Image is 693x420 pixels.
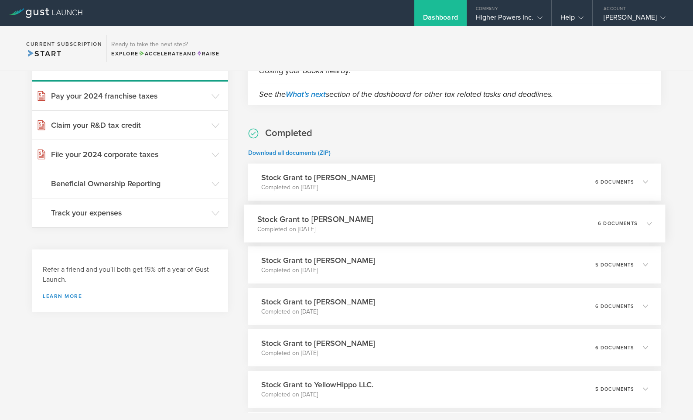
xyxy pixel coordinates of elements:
h3: Stock Grant to [PERSON_NAME] [257,213,373,225]
a: What's next [286,89,326,99]
p: Completed on [DATE] [261,390,373,399]
p: Completed on [DATE] [261,266,375,275]
h3: Pay your 2024 franchise taxes [51,90,207,102]
p: 6 documents [595,304,634,309]
p: Completed on [DATE] [257,225,373,233]
h3: Stock Grant to [PERSON_NAME] [261,172,375,183]
h3: Track your expenses [51,207,207,219]
div: Dashboard [423,13,458,26]
p: 6 documents [598,221,638,225]
h2: Completed [265,127,312,140]
div: Help [560,13,584,26]
span: Accelerate [139,51,183,57]
h3: Stock Grant to YellowHippo LLC. [261,379,373,390]
em: See the section of the dashboard for other tax related tasks and deadlines. [259,89,553,99]
p: 5 documents [595,387,634,392]
p: 6 documents [595,180,634,184]
div: Ready to take the next step?ExploreAccelerateandRaise [106,35,224,62]
h3: File your 2024 corporate taxes [51,149,207,160]
span: and [139,51,197,57]
div: Higher Powers Inc. [476,13,543,26]
span: Raise [196,51,219,57]
h3: Claim your R&D tax credit [51,120,207,131]
p: 6 documents [595,345,634,350]
h3: Stock Grant to [PERSON_NAME] [261,296,375,307]
a: Download all documents (ZIP) [248,149,331,157]
p: Completed on [DATE] [261,183,375,192]
div: Explore [111,50,219,58]
h3: Beneficial Ownership Reporting [51,178,207,189]
h3: Ready to take the next step? [111,41,219,48]
span: Start [26,49,61,58]
p: 5 documents [595,263,634,267]
iframe: Chat Widget [649,378,693,420]
h3: Refer a friend and you'll both get 15% off a year of Gust Launch. [43,265,217,285]
a: Learn more [43,294,217,299]
h3: Stock Grant to [PERSON_NAME] [261,338,375,349]
p: Completed on [DATE] [261,307,375,316]
h3: Stock Grant to [PERSON_NAME] [261,255,375,266]
p: Completed on [DATE] [261,349,375,358]
h2: Current Subscription [26,41,102,47]
div: [PERSON_NAME] [604,13,678,26]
